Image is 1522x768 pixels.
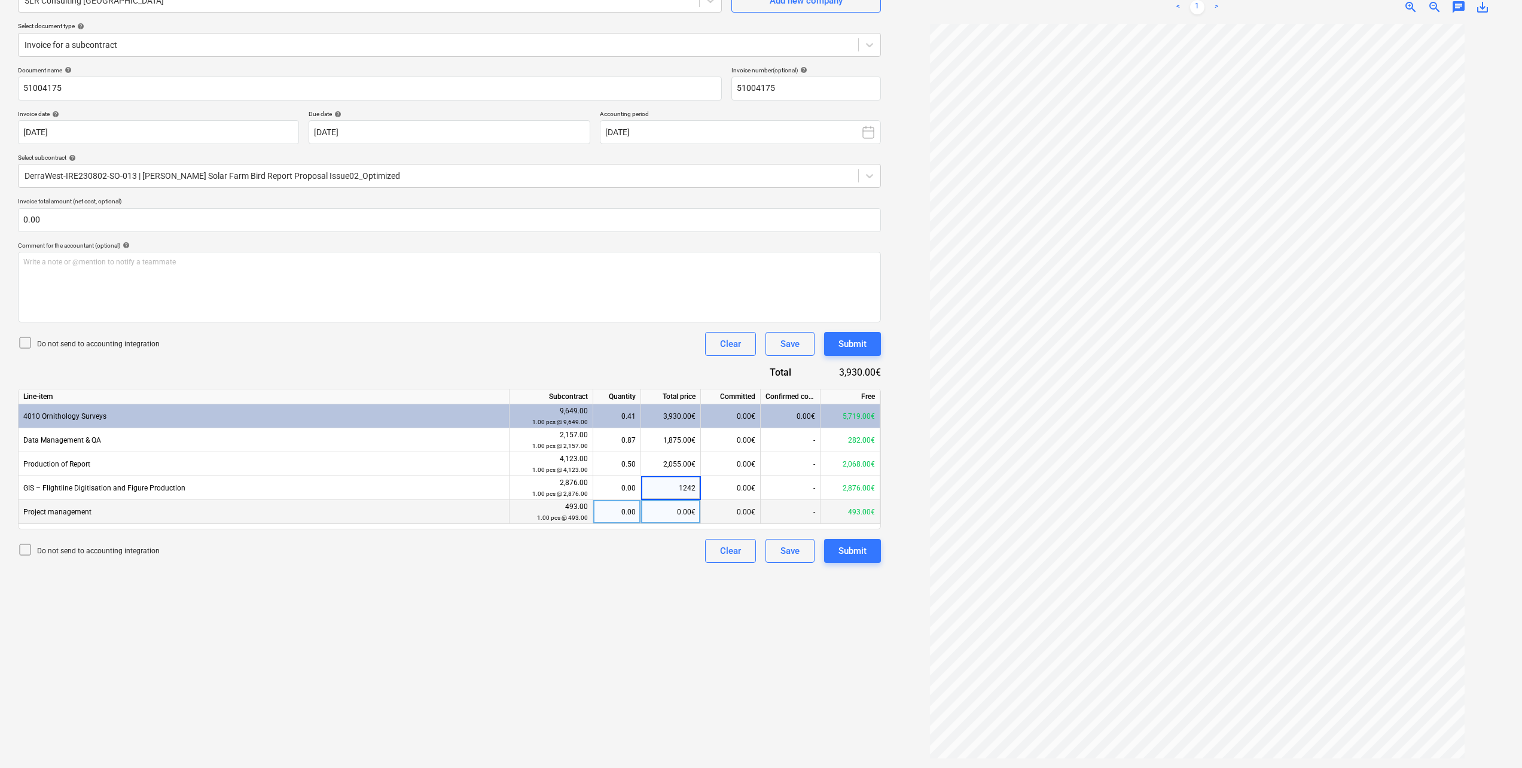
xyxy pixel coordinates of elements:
[824,539,881,563] button: Submit
[761,500,821,524] div: -
[731,77,881,100] input: Invoice number
[600,120,881,144] button: [DATE]
[532,490,588,497] small: 1.00 pcs @ 2,876.00
[18,197,881,208] p: Invoice total amount (net cost, optional)
[761,452,821,476] div: -
[37,546,160,556] p: Do not send to accounting integration
[761,389,821,404] div: Confirmed costs
[600,110,881,120] p: Accounting period
[641,452,701,476] div: 2,055.00€
[18,208,881,232] input: Invoice total amount (net cost, optional)
[641,500,701,524] div: 0.00€
[18,110,299,118] div: Invoice date
[701,476,761,500] div: 0.00€
[705,539,756,563] button: Clear
[701,389,761,404] div: Committed
[641,428,701,452] div: 1,875.00€
[598,476,636,500] div: 0.00
[19,389,510,404] div: Line-item
[824,332,881,356] button: Submit
[23,436,101,444] span: Data Management & QA
[514,453,588,476] div: 4,123.00
[1462,711,1522,768] iframe: Chat Widget
[705,332,756,356] button: Clear
[18,66,722,74] div: Document name
[798,66,807,74] span: help
[120,242,130,249] span: help
[821,452,880,476] div: 2,068.00€
[761,428,821,452] div: -
[514,501,588,523] div: 493.00
[821,428,880,452] div: 282.00€
[66,154,76,161] span: help
[720,336,741,352] div: Clear
[821,389,880,404] div: Free
[23,412,106,420] span: 4010 Ornithology Surveys
[18,22,881,30] div: Select document type
[532,419,588,425] small: 1.00 pcs @ 9,649.00
[309,110,590,118] div: Due date
[598,404,636,428] div: 0.41
[23,460,90,468] span: Production of Report
[23,508,91,516] span: Project management
[725,365,810,379] div: Total
[514,406,588,428] div: 9,649.00
[765,332,815,356] button: Save
[532,467,588,473] small: 1.00 pcs @ 4,123.00
[765,539,815,563] button: Save
[37,339,160,349] p: Do not send to accounting integration
[598,452,636,476] div: 0.50
[701,428,761,452] div: 0.00€
[514,429,588,452] div: 2,157.00
[598,500,636,524] div: 0.00
[332,111,341,118] span: help
[701,452,761,476] div: 0.00€
[309,120,590,144] input: Due date not specified
[810,365,881,379] div: 3,930.00€
[780,336,800,352] div: Save
[62,66,72,74] span: help
[641,389,701,404] div: Total price
[821,476,880,500] div: 2,876.00€
[821,500,880,524] div: 493.00€
[510,389,593,404] div: Subcontract
[761,404,821,428] div: 0.00€
[731,66,881,74] div: Invoice number (optional)
[780,543,800,559] div: Save
[537,514,588,521] small: 1.00 pcs @ 493.00
[821,404,880,428] div: 5,719.00€
[838,336,867,352] div: Submit
[641,404,701,428] div: 3,930.00€
[23,484,185,492] span: GIS – Flightline Digitisation and Figure Production
[761,476,821,500] div: -
[18,120,299,144] input: Invoice date not specified
[50,111,59,118] span: help
[18,154,881,161] div: Select subcontract
[701,404,761,428] div: 0.00€
[514,477,588,499] div: 2,876.00
[598,428,636,452] div: 0.87
[701,500,761,524] div: 0.00€
[18,242,881,249] div: Comment for the accountant (optional)
[532,443,588,449] small: 1.00 pcs @ 2,157.00
[75,23,84,30] span: help
[838,543,867,559] div: Submit
[18,77,722,100] input: Document name
[720,543,741,559] div: Clear
[593,389,641,404] div: Quantity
